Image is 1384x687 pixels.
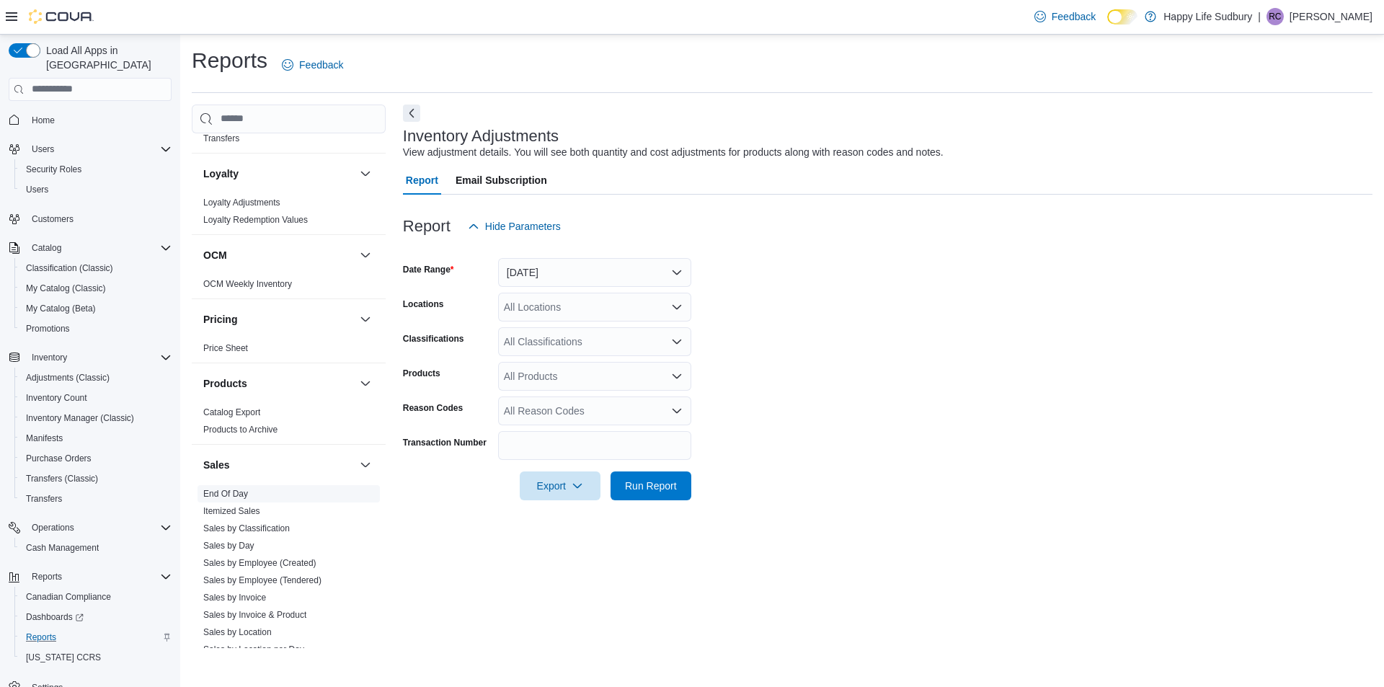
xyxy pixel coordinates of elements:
[14,159,177,179] button: Security Roles
[203,627,272,637] a: Sales by Location
[3,110,177,130] button: Home
[26,568,68,585] button: Reports
[20,280,172,297] span: My Catalog (Classic)
[192,194,386,234] div: Loyalty
[498,258,691,287] button: [DATE]
[203,458,354,472] button: Sales
[403,402,463,414] label: Reason Codes
[3,208,177,229] button: Customers
[26,303,96,314] span: My Catalog (Beta)
[203,575,321,586] span: Sales by Employee (Tendered)
[192,275,386,298] div: OCM
[20,450,172,467] span: Purchase Orders
[406,166,438,195] span: Report
[26,631,56,643] span: Reports
[357,247,374,264] button: OCM
[26,164,81,175] span: Security Roles
[203,644,304,655] span: Sales by Location per Day
[203,248,354,262] button: OCM
[26,591,111,603] span: Canadian Compliance
[26,349,73,366] button: Inventory
[14,489,177,509] button: Transfers
[20,320,76,337] a: Promotions
[403,218,451,235] h3: Report
[26,239,172,257] span: Catalog
[203,593,266,603] a: Sales by Invoice
[20,649,172,666] span: Washington CCRS
[26,141,60,158] button: Users
[462,212,567,241] button: Hide Parameters
[357,375,374,392] button: Products
[26,372,110,384] span: Adjustments (Classic)
[26,210,79,228] a: Customers
[611,471,691,500] button: Run Report
[528,471,592,500] span: Export
[203,376,354,391] button: Products
[203,558,316,568] a: Sales by Employee (Created)
[403,368,440,379] label: Products
[14,469,177,489] button: Transfers (Classic)
[20,300,102,317] a: My Catalog (Beta)
[26,493,62,505] span: Transfers
[203,407,260,417] a: Catalog Export
[14,258,177,278] button: Classification (Classic)
[671,371,683,382] button: Open list of options
[357,311,374,328] button: Pricing
[203,198,280,208] a: Loyalty Adjustments
[20,280,112,297] a: My Catalog (Classic)
[203,279,292,289] a: OCM Weekly Inventory
[3,139,177,159] button: Users
[1029,2,1101,31] a: Feedback
[456,166,547,195] span: Email Subscription
[3,518,177,538] button: Operations
[26,392,87,404] span: Inventory Count
[14,428,177,448] button: Manifests
[671,405,683,417] button: Open list of options
[20,389,172,407] span: Inventory Count
[192,340,386,363] div: Pricing
[20,161,172,178] span: Security Roles
[20,490,172,508] span: Transfers
[403,128,559,145] h3: Inventory Adjustments
[26,433,63,444] span: Manifests
[3,567,177,587] button: Reports
[14,368,177,388] button: Adjustments (Classic)
[26,323,70,334] span: Promotions
[1052,9,1096,24] span: Feedback
[203,167,354,181] button: Loyalty
[299,58,343,72] span: Feedback
[20,369,115,386] a: Adjustments (Classic)
[32,143,54,155] span: Users
[32,571,62,582] span: Reports
[20,588,117,606] a: Canadian Compliance
[20,369,172,386] span: Adjustments (Classic)
[203,376,247,391] h3: Products
[203,133,239,144] span: Transfers
[26,568,172,585] span: Reports
[203,575,321,585] a: Sales by Employee (Tendered)
[1163,8,1252,25] p: Happy Life Sudbury
[203,342,248,354] span: Price Sheet
[32,352,67,363] span: Inventory
[20,649,107,666] a: [US_STATE] CCRS
[20,409,172,427] span: Inventory Manager (Classic)
[403,333,464,345] label: Classifications
[203,557,316,569] span: Sales by Employee (Created)
[403,298,444,310] label: Locations
[403,105,420,122] button: Next
[203,343,248,353] a: Price Sheet
[26,412,134,424] span: Inventory Manager (Classic)
[14,627,177,647] button: Reports
[20,470,104,487] a: Transfers (Classic)
[203,523,290,533] a: Sales by Classification
[403,145,944,160] div: View adjustment details. You will see both quantity and cost adjustments for products along with ...
[32,115,55,126] span: Home
[32,213,74,225] span: Customers
[26,349,172,366] span: Inventory
[14,647,177,668] button: [US_STATE] CCRS
[26,111,172,129] span: Home
[3,347,177,368] button: Inventory
[357,165,374,182] button: Loyalty
[20,181,54,198] a: Users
